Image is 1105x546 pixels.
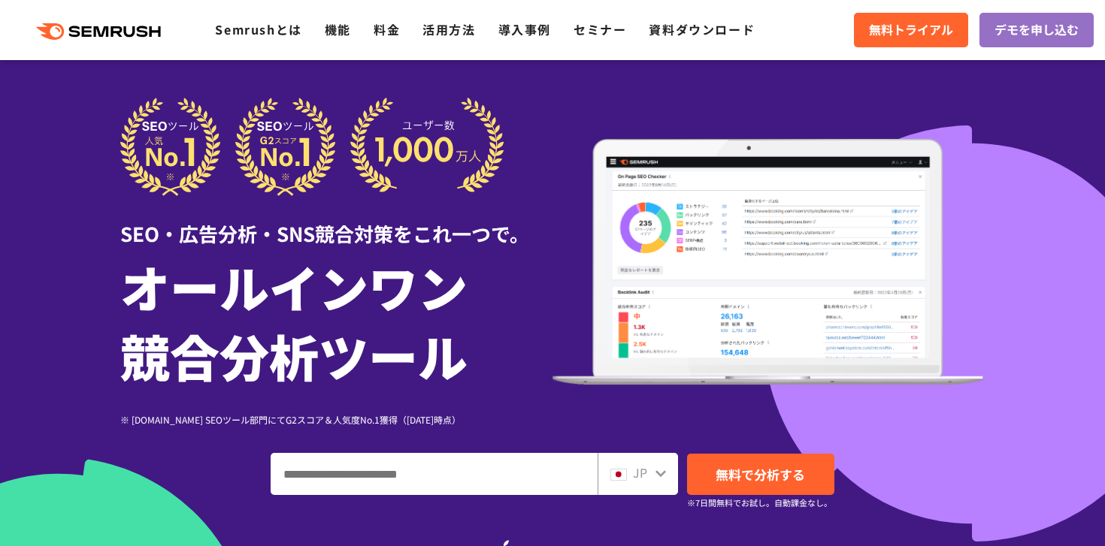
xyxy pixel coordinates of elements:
a: 機能 [325,20,351,38]
a: 資料ダウンロード [649,20,755,38]
div: SEO・広告分析・SNS競合対策をこれ一つで。 [120,196,552,248]
a: Semrushとは [215,20,301,38]
a: 料金 [374,20,400,38]
a: デモを申し込む [979,13,1094,47]
a: 無料で分析する [687,454,834,495]
a: 活用方法 [422,20,475,38]
a: セミナー [574,20,626,38]
div: ※ [DOMAIN_NAME] SEOツール部門にてG2スコア＆人気度No.1獲得（[DATE]時点） [120,412,552,427]
h1: オールインワン 競合分析ツール [120,252,552,390]
span: JP [633,463,647,481]
input: ドメイン、キーワードまたはURLを入力してください [271,454,597,494]
span: デモを申し込む [994,20,1079,40]
span: 無料で分析する [716,465,805,484]
small: ※7日間無料でお試し。自動課金なし。 [687,496,832,510]
span: 無料トライアル [869,20,953,40]
a: 導入事例 [498,20,551,38]
a: 無料トライアル [854,13,968,47]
